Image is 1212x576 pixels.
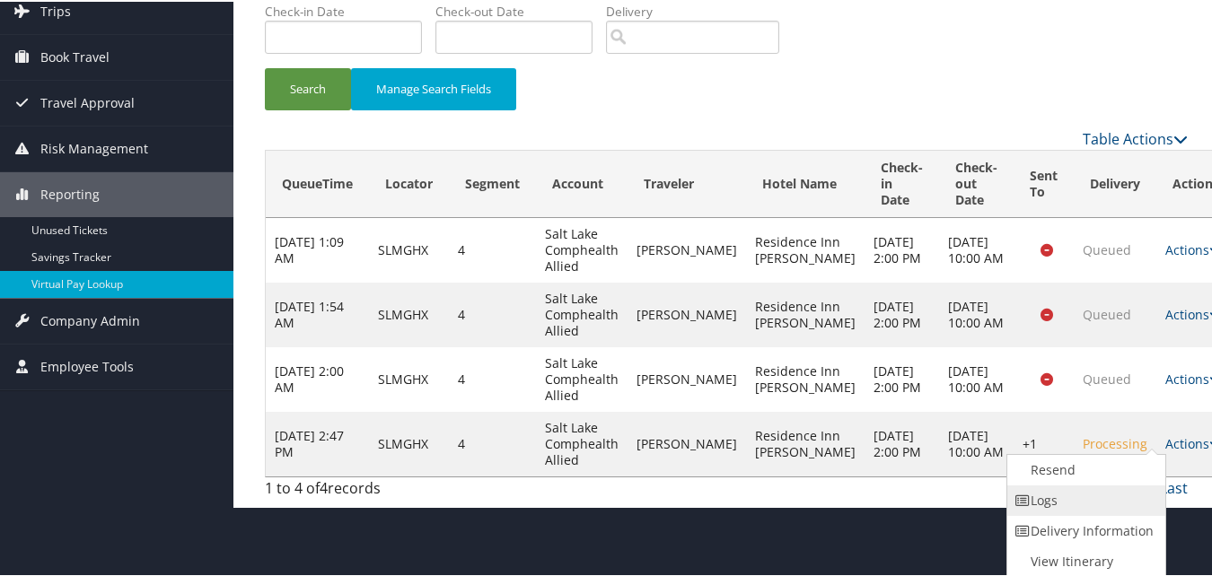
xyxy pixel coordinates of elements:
[265,1,435,19] label: Check-in Date
[939,216,1014,281] td: [DATE] 10:00 AM
[746,149,865,216] th: Hotel Name: activate to sort column descending
[369,149,449,216] th: Locator: activate to sort column ascending
[449,281,536,345] td: 4
[1007,453,1161,484] a: Resend
[449,410,536,475] td: 4
[536,216,628,281] td: Salt Lake Comphealth Allied
[40,125,148,170] span: Risk Management
[265,66,351,109] button: Search
[746,410,865,475] td: Residence Inn [PERSON_NAME]
[1014,410,1074,475] td: +1
[1083,304,1131,321] span: Queued
[40,79,135,124] span: Travel Approval
[606,1,793,19] label: Delivery
[536,281,628,345] td: Salt Lake Comphealth Allied
[1007,484,1161,514] a: Logs
[1083,240,1131,257] span: Queued
[449,149,536,216] th: Segment: activate to sort column ascending
[746,281,865,345] td: Residence Inn [PERSON_NAME]
[865,281,939,345] td: [DATE] 2:00 PM
[1074,149,1156,216] th: Delivery: activate to sort column ascending
[1014,149,1074,216] th: Sent To: activate to sort column ascending
[865,345,939,410] td: [DATE] 2:00 PM
[40,297,140,342] span: Company Admin
[40,343,134,388] span: Employee Tools
[369,410,449,475] td: SLMGHX
[1160,476,1188,496] a: Last
[320,476,328,496] span: 4
[369,216,449,281] td: SLMGHX
[40,170,100,215] span: Reporting
[628,281,746,345] td: [PERSON_NAME]
[449,345,536,410] td: 4
[1083,369,1131,386] span: Queued
[40,33,110,78] span: Book Travel
[369,345,449,410] td: SLMGHX
[939,345,1014,410] td: [DATE] 10:00 AM
[628,410,746,475] td: [PERSON_NAME]
[266,216,369,281] td: [DATE] 1:09 AM
[266,410,369,475] td: [DATE] 2:47 PM
[1007,545,1161,575] a: View Itinerary
[435,1,606,19] label: Check-out Date
[865,216,939,281] td: [DATE] 2:00 PM
[449,216,536,281] td: 4
[939,410,1014,475] td: [DATE] 10:00 AM
[865,410,939,475] td: [DATE] 2:00 PM
[939,281,1014,345] td: [DATE] 10:00 AM
[1083,433,1147,450] span: Processing
[628,216,746,281] td: [PERSON_NAME]
[1007,514,1161,545] a: Delivery Information
[746,216,865,281] td: Residence Inn [PERSON_NAME]
[939,149,1014,216] th: Check-out Date: activate to sort column ascending
[865,149,939,216] th: Check-in Date: activate to sort column ascending
[536,410,628,475] td: Salt Lake Comphealth Allied
[1083,127,1188,147] a: Table Actions
[628,149,746,216] th: Traveler: activate to sort column ascending
[536,149,628,216] th: Account: activate to sort column ascending
[536,345,628,410] td: Salt Lake Comphealth Allied
[266,345,369,410] td: [DATE] 2:00 AM
[369,281,449,345] td: SLMGHX
[351,66,516,109] button: Manage Search Fields
[266,149,369,216] th: QueueTime: activate to sort column ascending
[628,345,746,410] td: [PERSON_NAME]
[746,345,865,410] td: Residence Inn [PERSON_NAME]
[265,476,476,506] div: 1 to 4 of records
[266,281,369,345] td: [DATE] 1:54 AM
